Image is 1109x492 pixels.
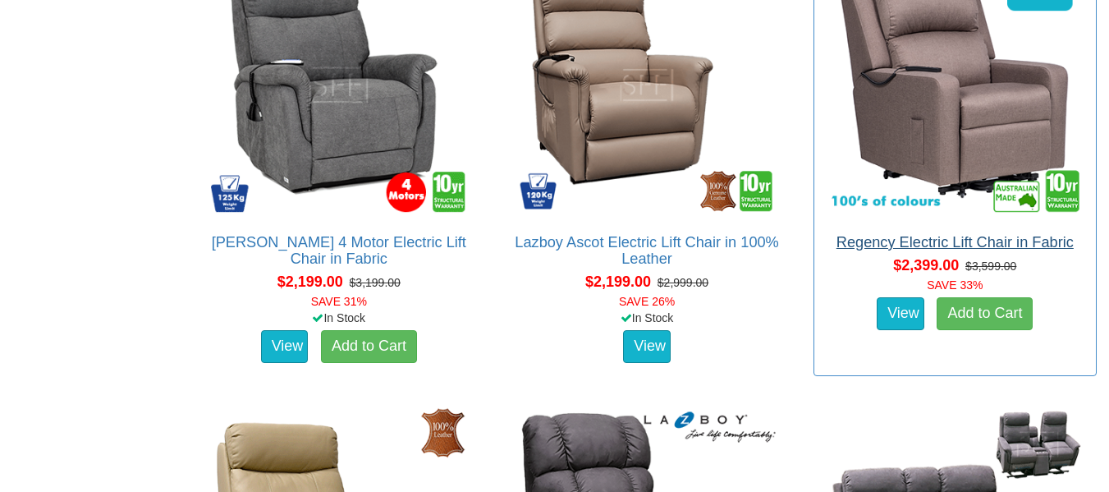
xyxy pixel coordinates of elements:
[623,330,671,363] a: View
[937,297,1033,330] a: Add to Cart
[965,260,1016,273] del: $3,599.00
[350,276,401,289] del: $3,199.00
[877,297,924,330] a: View
[927,278,983,292] font: SAVE 33%
[212,234,466,267] a: [PERSON_NAME] 4 Motor Electric Lift Chair in Fabric
[893,257,959,274] span: $2,399.00
[194,310,483,326] div: In Stock
[321,330,417,363] a: Add to Cart
[261,330,309,363] a: View
[311,295,367,308] font: SAVE 31%
[836,234,1074,251] a: Regency Electric Lift Chair in Fabric
[515,234,778,267] a: Lazboy Ascot Electric Lift Chair in 100% Leather
[277,274,343,290] span: $2,199.00
[502,310,791,326] div: In Stock
[585,274,651,290] span: $2,199.00
[619,295,675,308] font: SAVE 26%
[658,276,708,289] del: $2,999.00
